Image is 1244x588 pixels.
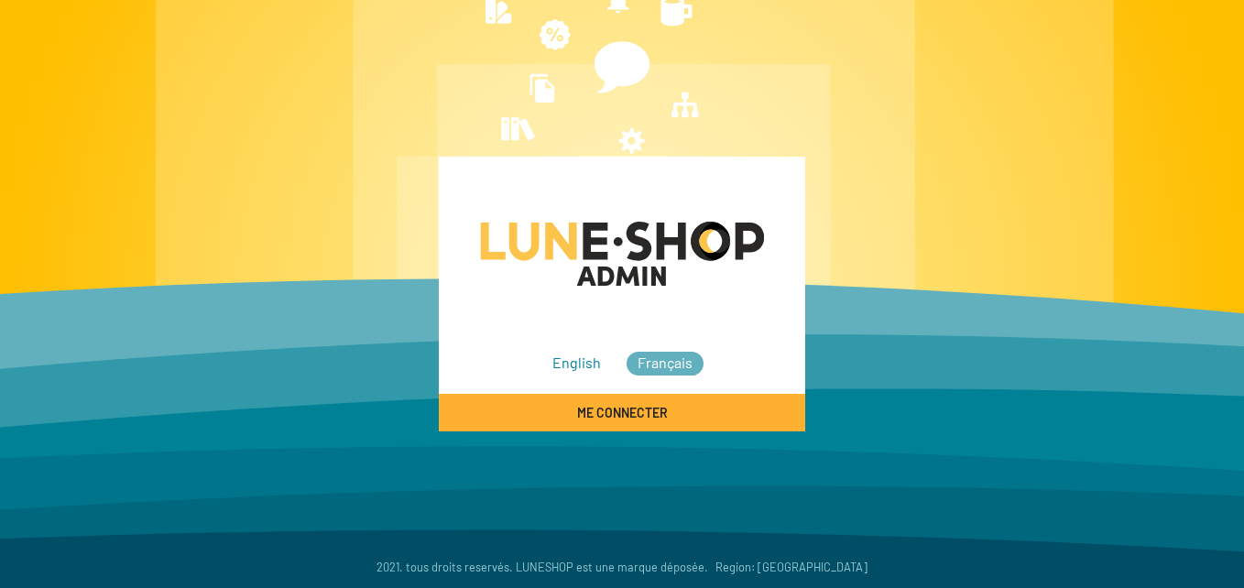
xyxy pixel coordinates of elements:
[376,557,708,577] small: 2021. tous droits reservés. LUNESHOP est une marque déposée.
[715,557,868,577] small: Region: [GEOGRAPHIC_DATA]
[627,352,704,376] span: Français
[541,352,612,376] span: English
[439,394,805,431] button: Me connecter
[577,405,668,420] span: Me connecter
